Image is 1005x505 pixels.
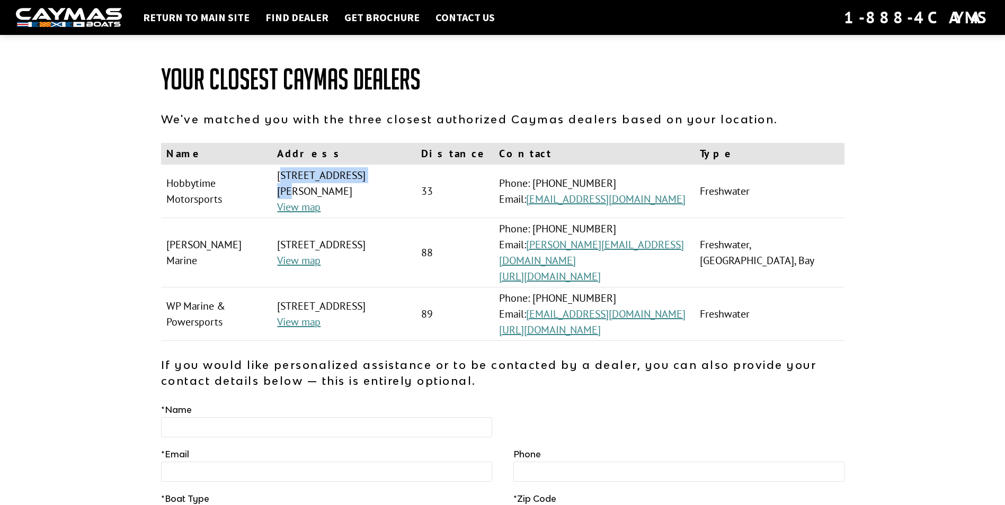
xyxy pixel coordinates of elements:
td: [PERSON_NAME] Marine [161,218,272,287]
label: Name [161,403,192,416]
a: [URL][DOMAIN_NAME] [499,269,601,283]
label: Phone [513,448,541,461]
td: [STREET_ADDRESS][PERSON_NAME] [272,165,416,218]
td: 89 [416,287,494,341]
img: white-logo-c9c8dbefe5ff5ceceb0f0178aa75bf4bb51f6bca0971e226c86eb53dfe498488.png [16,8,122,28]
th: Address [272,143,416,165]
a: Contact Us [430,11,500,24]
a: [EMAIL_ADDRESS][DOMAIN_NAME] [526,307,686,321]
a: [URL][DOMAIN_NAME] [499,323,601,337]
th: Type [695,143,844,165]
label: Zip Code [513,492,556,505]
a: [EMAIL_ADDRESS][DOMAIN_NAME] [526,192,686,206]
td: Freshwater [695,287,844,341]
a: View map [277,254,321,267]
td: Phone: [PHONE_NUMBER] Email: [494,218,695,287]
td: Phone: [PHONE_NUMBER] Email: [494,287,695,341]
th: Distance [416,143,494,165]
a: View map [277,200,321,214]
td: Phone: [PHONE_NUMBER] Email: [494,165,695,218]
h1: Your Closest Caymas Dealers [161,64,844,95]
td: Freshwater [695,165,844,218]
div: 1-888-4CAYMAS [844,6,989,29]
td: [STREET_ADDRESS] [272,287,416,341]
td: 33 [416,165,494,218]
a: Get Brochure [339,11,425,24]
a: Find Dealer [260,11,334,24]
td: Hobbytime Motorsports [161,165,272,218]
p: If you would like personalized assistance or to be contacted by a dealer, you can also provide yo... [161,357,844,389]
td: WP Marine & Powersports [161,287,272,341]
th: Contact [494,143,695,165]
td: Freshwater, [GEOGRAPHIC_DATA], Bay [695,218,844,287]
a: [PERSON_NAME][EMAIL_ADDRESS][DOMAIN_NAME] [499,238,684,267]
a: Return to main site [138,11,255,24]
label: Email [161,448,189,461]
label: Boat Type [161,492,209,505]
td: 88 [416,218,494,287]
th: Name [161,143,272,165]
a: View map [277,315,321,329]
td: [STREET_ADDRESS] [272,218,416,287]
p: We've matched you with the three closest authorized Caymas dealers based on your location. [161,111,844,127]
